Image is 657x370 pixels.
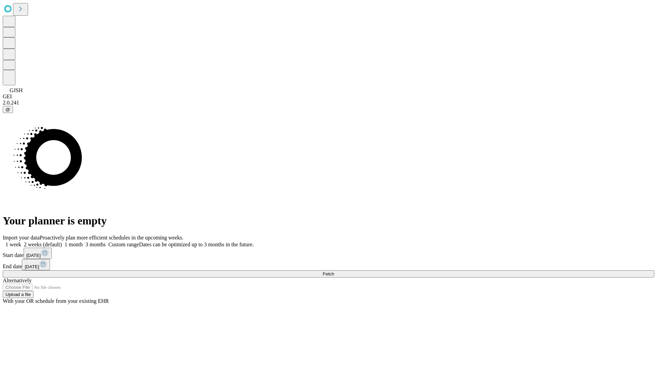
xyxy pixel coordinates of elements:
span: [DATE] [26,253,41,258]
span: @ [5,107,10,112]
span: Fetch [323,271,334,276]
span: 1 month [65,242,83,247]
div: End date [3,259,654,270]
div: Start date [3,248,654,259]
h1: Your planner is empty [3,214,654,227]
span: With your OR schedule from your existing EHR [3,298,109,304]
button: Fetch [3,270,654,277]
span: 2 weeks (default) [24,242,62,247]
span: [DATE] [25,264,39,269]
div: GEI [3,94,654,100]
span: Custom range [108,242,139,247]
button: Upload a file [3,291,34,298]
button: @ [3,106,13,113]
span: Proactively plan more efficient schedules in the upcoming weeks. [40,235,183,241]
div: 2.0.241 [3,100,654,106]
span: 1 week [5,242,21,247]
span: Alternatively [3,277,31,283]
span: GJSH [10,87,23,93]
span: Dates can be optimized up to 3 months in the future. [139,242,254,247]
button: [DATE] [22,259,50,270]
span: 3 months [86,242,106,247]
button: [DATE] [24,248,52,259]
span: Import your data [3,235,40,241]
